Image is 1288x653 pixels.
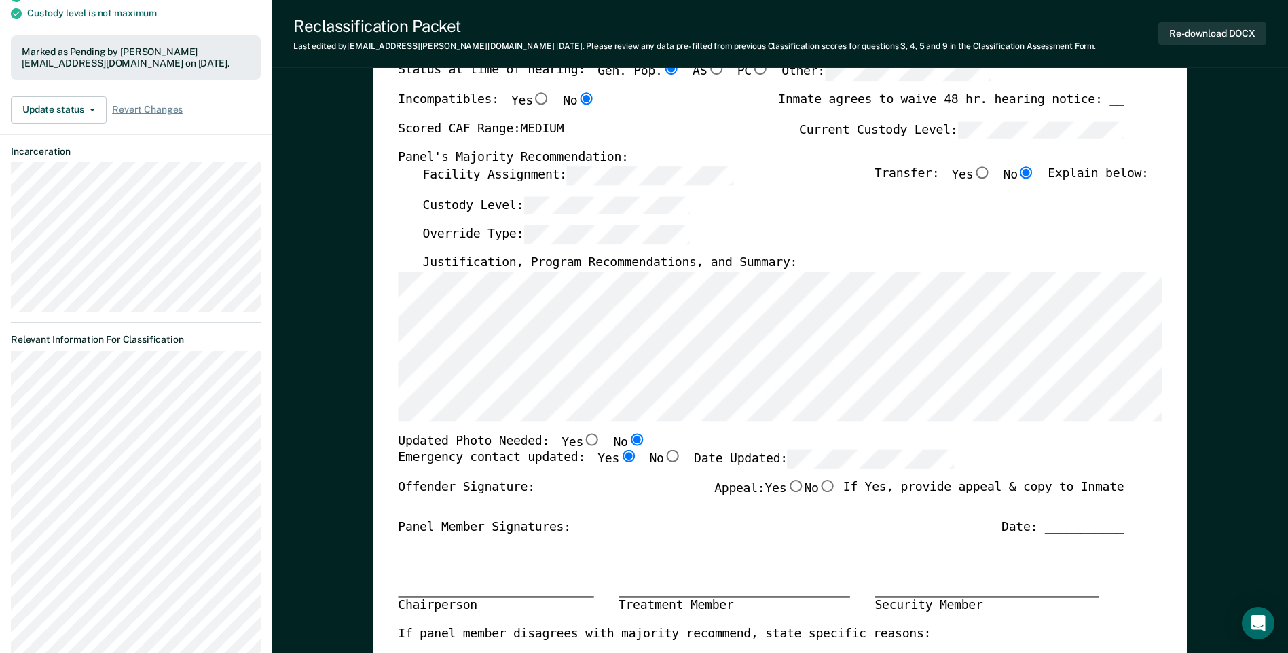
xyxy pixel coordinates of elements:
label: Current Custody Level: [799,121,1124,140]
div: Transfer: Explain below: [875,166,1149,196]
label: Yes [597,450,637,469]
input: Facility Assignment: [566,166,733,185]
input: Custody Level: [523,196,690,215]
input: PC [752,62,769,75]
div: Panel Member Signatures: [398,519,571,536]
input: Yes [619,450,637,462]
div: Emergency contact updated: [398,450,954,480]
input: Yes [786,480,804,492]
label: No [613,433,645,451]
label: Yes [562,433,601,451]
label: No [649,450,681,469]
label: Justification, Program Recommendations, and Summary: [422,255,797,272]
dt: Relevant Information For Classification [11,334,261,346]
div: Custody level is not [27,7,261,19]
div: Treatment Member [619,597,850,614]
label: Other: [781,62,991,81]
label: AS [693,62,724,81]
dt: Incarceration [11,146,261,157]
div: Updated Photo Needed: [398,433,646,451]
input: Yes [583,433,601,445]
input: Yes [532,92,550,105]
div: Offender Signature: _______________________ If Yes, provide appeal & copy to Inmate [398,480,1124,519]
input: Date Updated: [788,450,954,469]
div: Status at time of hearing: [398,62,991,92]
label: PC [737,62,769,81]
div: Panel's Majority Recommendation: [398,151,1124,167]
span: Revert Changes [112,104,183,115]
div: Marked as Pending by [PERSON_NAME][EMAIL_ADDRESS][DOMAIN_NAME] on [DATE]. [22,46,250,69]
label: Yes [951,166,991,185]
div: Chairperson [398,597,593,614]
input: Override Type: [523,226,690,245]
input: No [663,450,681,462]
label: Custody Level: [422,196,690,215]
label: No [1003,166,1035,185]
span: [DATE] [556,41,582,51]
span: maximum [114,7,157,18]
label: Facility Assignment: [422,166,733,185]
div: Inmate agrees to waive 48 hr. hearing notice: __ [778,92,1124,121]
input: Yes [973,166,991,179]
input: Gen. Pop. [662,62,680,75]
div: Open Intercom Messenger [1242,607,1274,639]
div: Incompatibles: [398,92,595,121]
label: Yes [765,480,804,498]
button: Re-download DOCX [1158,22,1266,45]
label: Date Updated: [694,450,954,469]
div: Last edited by [EMAIL_ADDRESS][PERSON_NAME][DOMAIN_NAME] . Please review any data pre-filled from... [293,41,1096,51]
label: No [804,480,836,498]
label: Gen. Pop. [597,62,680,81]
div: Reclassification Packet [293,16,1096,36]
label: Yes [511,92,551,110]
input: No [818,480,836,492]
div: Date: ___________ [1001,519,1124,536]
input: Current Custody Level: [957,121,1124,140]
button: Update status [11,96,107,124]
input: Other: [825,62,991,81]
label: Scored CAF Range: MEDIUM [398,121,564,140]
label: Override Type: [422,226,690,245]
div: Security Member [875,597,1099,614]
input: No [627,433,645,445]
input: No [577,92,595,105]
input: AS [707,62,724,75]
label: No [563,92,595,110]
label: If panel member disagrees with majority recommend, state specific reasons: [398,627,931,643]
input: No [1018,166,1035,179]
label: Appeal: [714,480,836,508]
